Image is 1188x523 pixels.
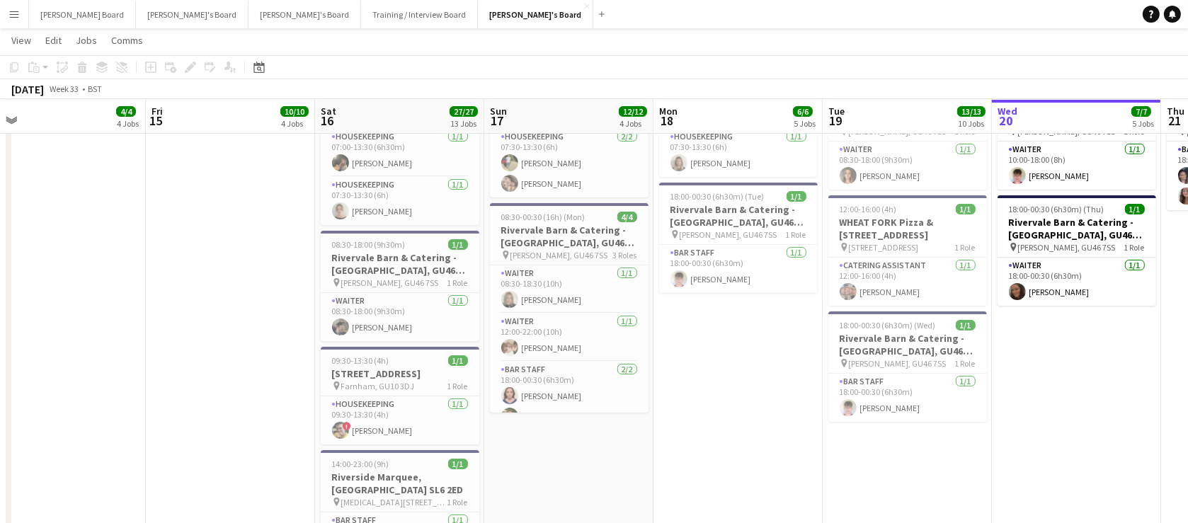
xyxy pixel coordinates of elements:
[450,118,477,129] div: 13 Jobs
[490,314,649,362] app-card-role: Waiter1/112:00-22:00 (10h)[PERSON_NAME]
[828,142,987,190] app-card-role: Waiter1/108:30-18:00 (9h30m)[PERSON_NAME]
[319,113,336,129] span: 16
[341,277,439,288] span: [PERSON_NAME], GU46 7SS
[332,355,389,366] span: 09:30-13:30 (4h)
[448,239,468,250] span: 1/1
[995,113,1017,129] span: 20
[617,212,637,222] span: 4/4
[47,84,82,94] span: Week 33
[447,381,468,391] span: 1 Role
[955,358,976,369] span: 1 Role
[11,34,31,47] span: View
[490,105,507,117] span: Sun
[447,277,468,288] span: 1 Role
[1165,113,1184,129] span: 21
[956,320,976,331] span: 1/1
[501,212,586,222] span: 08:30-00:30 (16h) (Mon)
[149,113,163,129] span: 15
[341,381,415,391] span: Farnham, GU10 3DJ
[76,34,97,47] span: Jobs
[321,251,479,277] h3: Rivervale Barn & Catering - [GEOGRAPHIC_DATA], GU46 7SS
[659,183,818,293] app-job-card: 18:00-00:30 (6h30m) (Tue)1/1Rivervale Barn & Catering - [GEOGRAPHIC_DATA], GU46 7SS [PERSON_NAME]...
[1132,118,1154,129] div: 5 Jobs
[828,311,987,422] app-job-card: 18:00-00:30 (6h30m) (Wed)1/1Rivervale Barn & Catering - [GEOGRAPHIC_DATA], GU46 7SS [PERSON_NAME]...
[321,79,479,225] app-job-card: 07:00-13:30 (6h30m)2/2[STREET_ADDRESS] Farnham, GU10 3DJ2 RolesHousekeeping1/107:00-13:30 (6h30m)...
[280,106,309,117] span: 10/10
[321,231,479,341] app-job-card: 08:30-18:00 (9h30m)1/1Rivervale Barn & Catering - [GEOGRAPHIC_DATA], GU46 7SS [PERSON_NAME], GU46...
[828,258,987,306] app-card-role: Catering Assistant1/112:00-16:00 (4h)[PERSON_NAME]
[787,191,806,202] span: 1/1
[828,332,987,357] h3: Rivervale Barn & Catering - [GEOGRAPHIC_DATA], GU46 7SS
[490,79,649,197] app-job-card: 07:30-13:30 (6h)2/2[STREET_ADDRESS] Farnham, GU10 3DJ1 RoleHousekeeping2/207:30-13:30 (6h)[PERSON...
[321,177,479,225] app-card-role: Housekeeping1/107:30-13:30 (6h)[PERSON_NAME]
[849,358,947,369] span: [PERSON_NAME], GU46 7SS
[321,105,336,117] span: Sat
[1018,242,1116,253] span: [PERSON_NAME], GU46 7SS
[955,242,976,253] span: 1 Role
[849,242,919,253] span: [STREET_ADDRESS]
[343,422,351,430] span: !
[332,239,406,250] span: 08:30-18:00 (9h30m)
[70,31,103,50] a: Jobs
[448,459,468,469] span: 1/1
[957,106,986,117] span: 13/13
[793,106,813,117] span: 6/6
[361,1,478,28] button: Training / Interview Board
[998,258,1156,306] app-card-role: Waiter1/118:00-00:30 (6h30m)[PERSON_NAME]
[321,347,479,444] app-job-card: 09:30-13:30 (4h)1/1[STREET_ADDRESS] Farnham, GU10 3DJ1 RoleHousekeeping1/109:30-13:30 (4h)![PERSO...
[281,118,308,129] div: 4 Jobs
[1125,204,1145,214] span: 1/1
[490,203,649,413] app-job-card: 08:30-00:30 (16h) (Mon)4/4Rivervale Barn & Catering - [GEOGRAPHIC_DATA], GU46 7SS [PERSON_NAME], ...
[657,113,678,129] span: 18
[958,118,985,129] div: 10 Jobs
[1131,106,1151,117] span: 7/7
[828,216,987,241] h3: WHEAT FORK Pizza & [STREET_ADDRESS]
[828,105,845,117] span: Tue
[619,106,647,117] span: 12/12
[659,245,818,293] app-card-role: BAR STAFF1/118:00-00:30 (6h30m)[PERSON_NAME]
[341,497,447,507] span: [MEDICAL_DATA][STREET_ADDRESS]
[1167,105,1184,117] span: Thu
[6,31,37,50] a: View
[1124,242,1145,253] span: 1 Role
[152,105,163,117] span: Fri
[117,118,139,129] div: 4 Jobs
[619,118,646,129] div: 4 Jobs
[136,1,249,28] button: [PERSON_NAME]'s Board
[659,105,678,117] span: Mon
[332,459,389,469] span: 14:00-23:00 (9h)
[448,355,468,366] span: 1/1
[105,31,149,50] a: Comms
[840,204,897,214] span: 12:00-16:00 (4h)
[998,195,1156,306] app-job-card: 18:00-00:30 (6h30m) (Thu)1/1Rivervale Barn & Catering - [GEOGRAPHIC_DATA], GU46 7SS [PERSON_NAME]...
[794,118,816,129] div: 5 Jobs
[490,265,649,314] app-card-role: Waiter1/108:30-18:30 (10h)[PERSON_NAME]
[29,1,136,28] button: [PERSON_NAME] Board
[321,471,479,496] h3: Riverside Marquee, [GEOGRAPHIC_DATA] SL6 2ED
[490,224,649,249] h3: Rivervale Barn & Catering - [GEOGRAPHIC_DATA], GU46 7SS
[478,1,593,28] button: [PERSON_NAME]'s Board
[447,497,468,507] span: 1 Role
[88,84,102,94] div: BST
[321,367,479,380] h3: [STREET_ADDRESS]
[956,204,976,214] span: 1/1
[828,195,987,306] app-job-card: 12:00-16:00 (4h)1/1WHEAT FORK Pizza & [STREET_ADDRESS] [STREET_ADDRESS]1 RoleCatering Assistant1/...
[828,79,987,190] app-job-card: 08:30-18:00 (9h30m)1/1Rivervale Barn & Catering - [GEOGRAPHIC_DATA], GU46 7SS [PERSON_NAME], GU46...
[111,34,143,47] span: Comms
[659,203,818,229] h3: Rivervale Barn & Catering - [GEOGRAPHIC_DATA], GU46 7SS
[613,250,637,260] span: 3 Roles
[1009,204,1104,214] span: 18:00-00:30 (6h30m) (Thu)
[11,82,44,96] div: [DATE]
[680,229,777,240] span: [PERSON_NAME], GU46 7SS
[116,106,136,117] span: 4/4
[998,79,1156,190] app-job-card: 10:00-18:00 (8h)1/1Rivervale Barn & Catering - [GEOGRAPHIC_DATA], GU46 7SS [PERSON_NAME], GU46 7S...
